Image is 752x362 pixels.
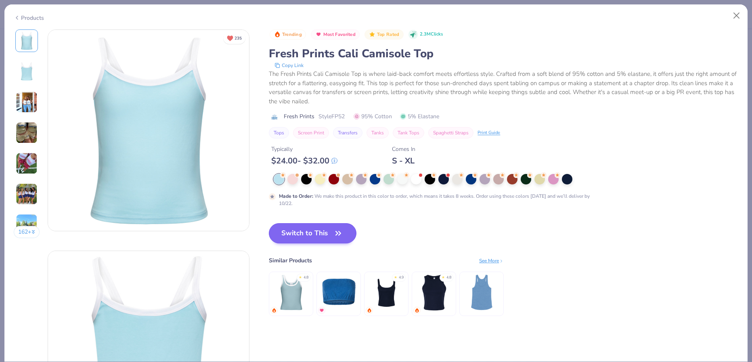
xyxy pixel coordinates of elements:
[369,31,375,38] img: Top Rated sort
[399,275,404,280] div: 4.9
[320,273,358,312] img: Fresh Prints Terry Bandeau
[269,46,738,61] div: Fresh Prints Cali Camisole Top
[271,156,337,166] div: $ 24.00 - $ 32.00
[392,145,415,153] div: Comes In
[269,114,280,120] img: brand logo
[415,273,453,312] img: Bella + Canvas Ladies' Micro Ribbed Racerback Tank
[392,156,415,166] div: S - XL
[284,112,314,121] span: Fresh Prints
[16,214,38,236] img: User generated content
[17,31,36,50] img: Front
[14,226,40,238] button: 162+
[393,127,424,138] button: Tank Tops
[272,308,277,313] img: trending.gif
[304,275,308,280] div: 4.8
[279,193,592,207] div: We make this product in this color to order, which means it takes 8 weeks. Order using these colo...
[442,275,445,278] div: ★
[367,308,372,313] img: trending.gif
[16,122,38,144] img: User generated content
[315,31,322,38] img: Most Favorited sort
[269,223,356,243] button: Switch to This
[272,61,306,69] button: copy to clipboard
[420,31,443,38] span: 2.3M Clicks
[318,112,345,121] span: Style FP52
[269,256,312,265] div: Similar Products
[223,32,245,44] button: Unlike
[269,69,738,106] div: The Fresh Prints Cali Camisole Top is where laid-back comfort meets effortless style. Crafted fro...
[333,127,362,138] button: Transfers
[319,308,324,313] img: MostFav.gif
[323,32,356,37] span: Most Favorited
[311,29,360,40] button: Badge Button
[415,308,419,313] img: trending.gif
[293,127,329,138] button: Screen Print
[729,8,744,23] button: Close
[16,153,38,174] img: User generated content
[478,130,500,136] div: Print Guide
[274,31,281,38] img: Trending sort
[279,193,313,199] strong: Made to Order :
[446,275,451,280] div: 4.8
[354,112,392,121] span: 95% Cotton
[17,62,36,81] img: Back
[270,29,306,40] button: Badge Button
[299,275,302,278] div: ★
[364,29,403,40] button: Badge Button
[271,145,337,153] div: Typically
[272,273,310,312] img: Fresh Prints Sunset Blvd Ribbed Scoop Tank Top
[282,32,302,37] span: Trending
[377,32,400,37] span: Top Rated
[394,275,397,278] div: ★
[367,273,406,312] img: Bella Canvas Ladies' Micro Ribbed Scoop Tank
[235,36,242,40] span: 235
[463,273,501,312] img: Los Angeles Apparel Tri Blend Racerback Tank 3.7oz
[269,127,289,138] button: Tops
[400,112,439,121] span: 5% Elastane
[48,30,249,231] img: Front
[16,91,38,113] img: User generated content
[367,127,389,138] button: Tanks
[479,257,504,264] div: See More
[428,127,473,138] button: Spaghetti Straps
[14,14,44,22] div: Products
[16,183,38,205] img: User generated content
